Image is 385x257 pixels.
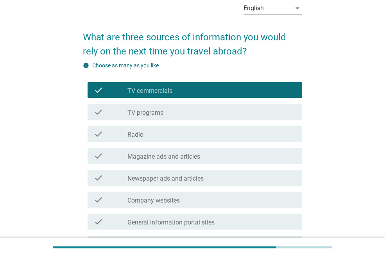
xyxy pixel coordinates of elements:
[127,175,204,183] label: Newspaper ads and articles
[293,4,302,13] i: arrow_drop_down
[94,85,103,95] i: check
[94,217,103,226] i: check
[127,197,180,205] label: Company websites
[127,87,172,95] label: TV commercials
[127,131,143,139] label: Radio
[92,62,159,69] label: Choose as many as you like
[94,173,103,183] i: check
[244,5,264,12] div: English
[127,219,215,226] label: General information portal sites
[94,129,103,139] i: check
[127,153,200,161] label: Magazine ads and articles
[94,151,103,161] i: check
[127,109,163,117] label: TV programs
[94,107,103,117] i: check
[94,195,103,205] i: check
[83,62,89,69] i: info
[83,22,302,58] h2: What are three sources of information you would rely on the next time you travel abroad?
